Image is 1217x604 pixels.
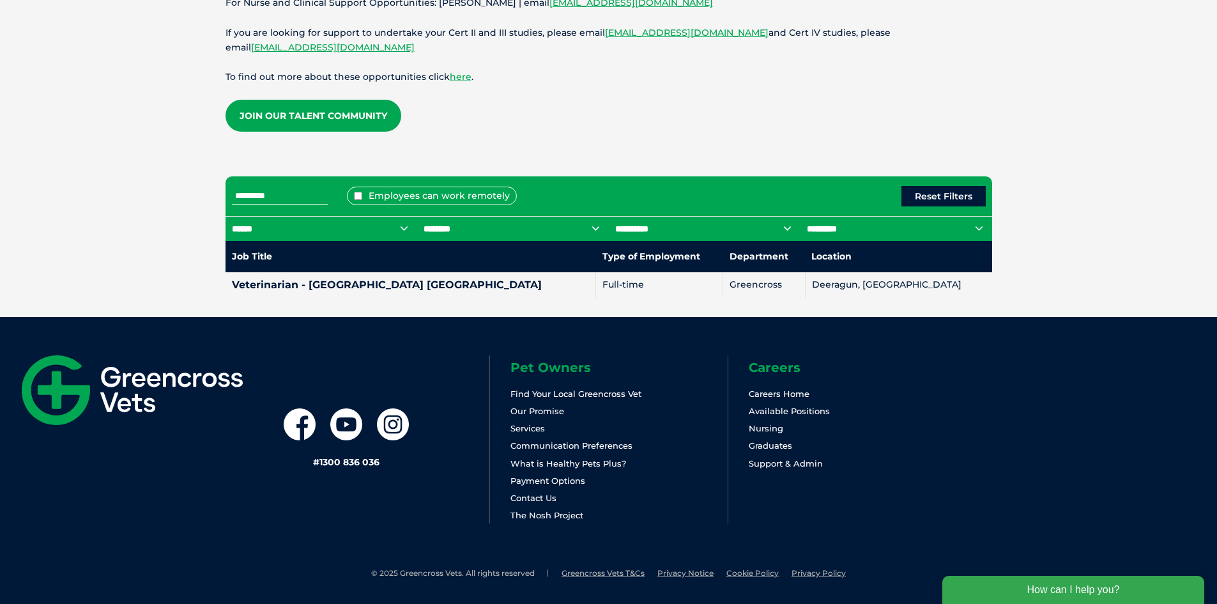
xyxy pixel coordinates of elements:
a: Support & Admin [749,458,823,468]
button: Reset Filters [901,186,986,206]
span: # [313,456,319,468]
a: Privacy Policy [792,568,846,578]
li: © 2025 Greencross Vets. All rights reserved [371,568,549,579]
label: Employees can work remotely [347,187,517,205]
nobr: Type of Employment [602,251,700,262]
div: How can I help you? [8,8,270,36]
a: Payment Options [510,476,585,486]
a: Services [510,423,545,433]
p: If you are looking for support to undertake your Cert II and III studies, please email and Cert I... [226,26,992,55]
nobr: Location [811,251,852,262]
a: Communication Preferences [510,440,632,451]
h6: Pet Owners [510,361,728,374]
a: Graduates [749,440,792,451]
a: Find Your Local Greencross Vet [510,389,641,399]
td: Greencross [723,272,806,298]
nobr: Department [730,251,788,262]
td: Full-time [596,272,723,298]
a: What is Healthy Pets Plus? [510,458,626,468]
a: here [450,71,471,82]
a: Our Promise [510,406,564,416]
a: Privacy Notice [657,568,714,578]
a: Join our Talent Community [226,100,401,132]
a: [EMAIL_ADDRESS][DOMAIN_NAME] [251,42,415,53]
a: Nursing [749,423,783,433]
td: Deeragun, [GEOGRAPHIC_DATA] [805,272,991,298]
input: Employees can work remotely [354,192,362,200]
a: Cookie Policy [726,568,779,578]
a: Greencross Vets T&Cs [562,568,645,578]
a: Available Positions [749,406,830,416]
a: Careers Home [749,389,809,399]
a: #1300 836 036 [313,456,379,468]
a: The Nosh Project [510,510,583,520]
a: [EMAIL_ADDRESS][DOMAIN_NAME] [605,27,769,38]
a: Contact Us [510,493,556,503]
h6: Careers [749,361,966,374]
p: To find out more about these opportunities click . [226,70,992,84]
nobr: Job Title [232,251,272,262]
h4: Veterinarian - [GEOGRAPHIC_DATA] [GEOGRAPHIC_DATA] [232,280,590,290]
